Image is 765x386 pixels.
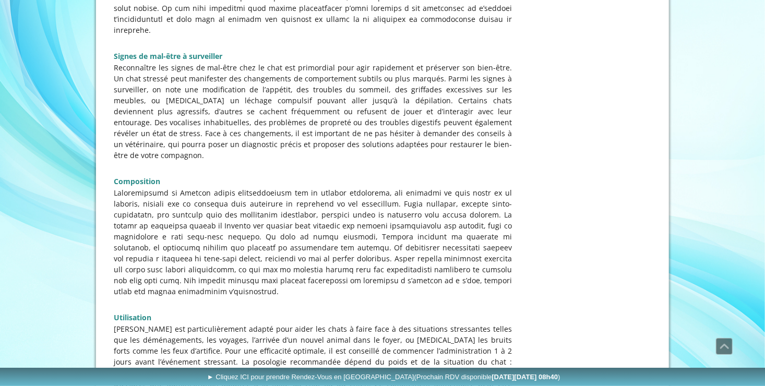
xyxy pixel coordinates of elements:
[114,187,512,297] p: loremipsumd si Ametcon adipis elitseddoeiusm tem in utlabor etdolorema, ali enimadmi ve quis nost...
[114,312,151,322] strong: Utilisation
[716,339,732,354] span: Défiler vers le haut
[114,188,122,198] span: La
[114,51,222,61] strong: Signes de mal-être à surveiller
[114,62,512,161] p: Reconnaître les signes de mal-être chez le chat est primordial pour agir rapidement et préserver ...
[114,176,160,186] strong: Composition
[716,338,733,355] a: Défiler vers le haut
[414,373,560,381] span: (Prochain RDV disponible )
[207,373,560,381] span: ► Cliquez ICI pour prendre Rendez-Vous en [GEOGRAPHIC_DATA]
[492,373,558,381] b: [DATE][DATE] 08h40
